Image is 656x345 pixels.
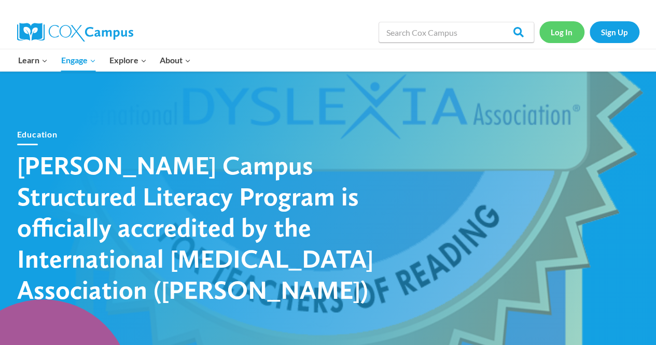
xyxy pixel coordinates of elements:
[17,23,133,42] img: Cox Campus
[17,129,58,139] a: Education
[12,49,198,71] nav: Primary Navigation
[12,49,55,71] button: Child menu of Learn
[17,149,380,305] h1: [PERSON_NAME] Campus Structured Literacy Program is officially accredited by the International [M...
[539,21,584,43] a: Log In
[539,21,639,43] nav: Secondary Navigation
[103,49,153,71] button: Child menu of Explore
[590,21,639,43] a: Sign Up
[153,49,198,71] button: Child menu of About
[379,22,534,43] input: Search Cox Campus
[54,49,103,71] button: Child menu of Engage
